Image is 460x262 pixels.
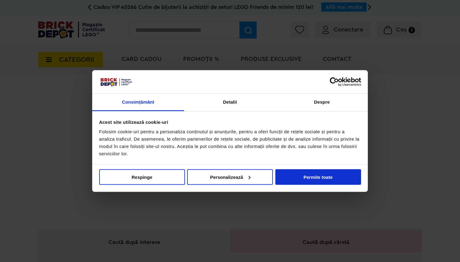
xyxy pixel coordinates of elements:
[99,77,133,87] img: siglă
[184,94,276,111] a: Detalii
[276,94,368,111] a: Despre
[275,169,361,185] button: Permite toate
[99,169,185,185] button: Respinge
[92,94,184,111] a: Consimțământ
[99,128,361,157] div: Folosim cookie-uri pentru a personaliza conținutul și anunțurile, pentru a oferi funcții de rețel...
[187,169,273,185] button: Personalizează
[99,118,361,126] div: Acest site utilizează cookie-uri
[307,77,361,86] a: Usercentrics Cookiebot - opens in a new window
